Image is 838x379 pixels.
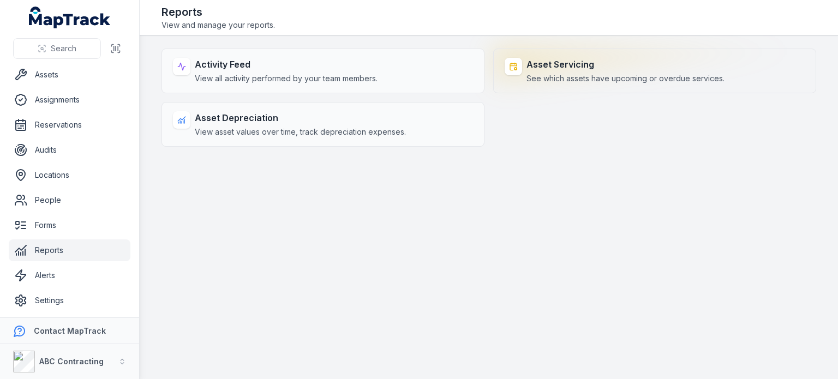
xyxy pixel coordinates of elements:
[526,73,725,84] span: See which assets have upcoming or overdue services.
[29,7,111,28] a: MapTrack
[195,73,378,84] span: View all activity performed by your team members.
[9,189,130,211] a: People
[13,38,101,59] button: Search
[9,64,130,86] a: Assets
[9,89,130,111] a: Assignments
[34,326,106,335] strong: Contact MapTrack
[195,58,378,71] strong: Activity Feed
[161,20,275,31] span: View and manage your reports.
[493,49,816,93] a: Asset ServicingSee which assets have upcoming or overdue services.
[161,102,484,147] a: Asset DepreciationView asset values over time, track depreciation expenses.
[161,4,275,20] h2: Reports
[9,214,130,236] a: Forms
[161,49,484,93] a: Activity FeedView all activity performed by your team members.
[9,139,130,161] a: Audits
[526,58,725,71] strong: Asset Servicing
[195,127,406,137] span: View asset values over time, track depreciation expenses.
[9,239,130,261] a: Reports
[9,164,130,186] a: Locations
[51,43,76,54] span: Search
[39,357,104,366] strong: ABC Contracting
[9,290,130,311] a: Settings
[9,264,130,286] a: Alerts
[195,111,406,124] strong: Asset Depreciation
[9,114,130,136] a: Reservations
